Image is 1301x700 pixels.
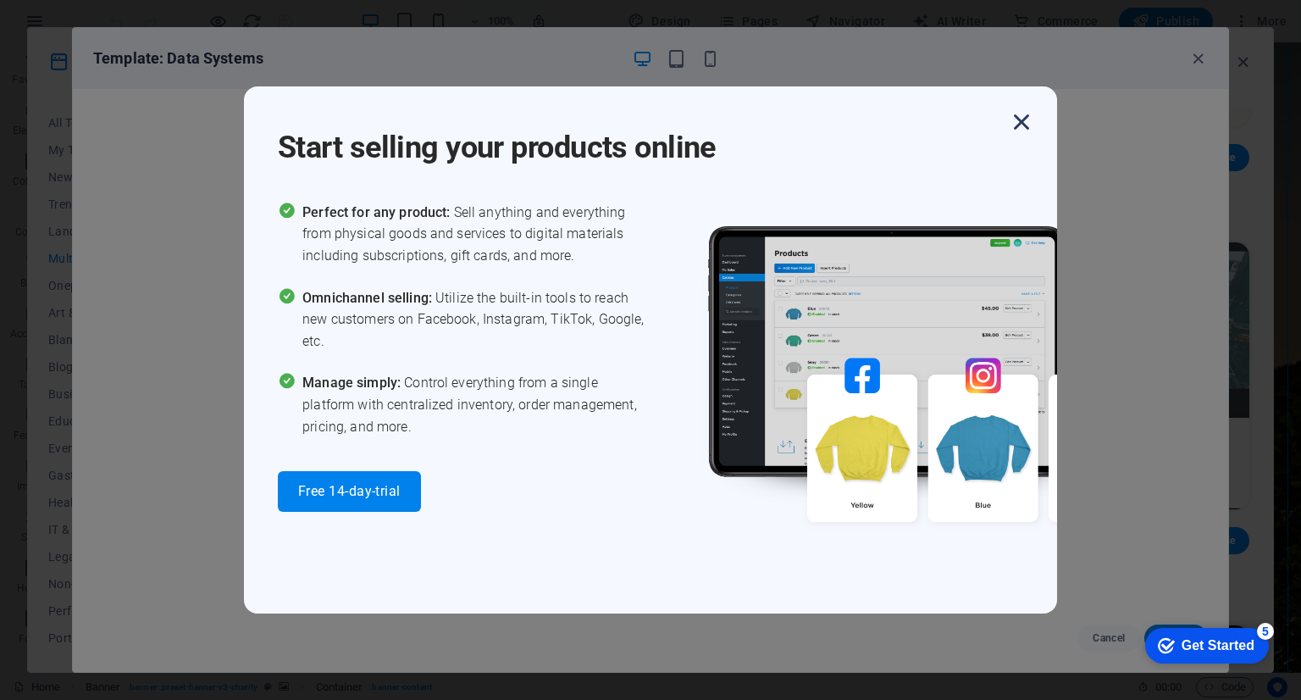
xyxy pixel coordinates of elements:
img: promo_image.png [680,202,1188,572]
button: Free 14-day-trial [278,471,421,512]
h1: Start selling your products online [278,107,1006,168]
span: Utilize the built-in tools to reach new customers on Facebook, Instagram, TikTok, Google, etc. [302,287,650,353]
span: Control everything from a single platform with centralized inventory, order management, pricing, ... [302,372,650,437]
span: Manage simply: [302,375,404,391]
span: Omnichannel selling: [302,290,435,306]
div: Get Started [50,19,123,34]
div: 5 [125,3,142,20]
div: Get Started 5 items remaining, 0% complete [14,8,137,44]
span: Sell anything and everything from physical goods and services to digital materials including subs... [302,202,650,267]
span: Perfect for any product: [302,204,453,220]
span: Free 14-day-trial [298,485,401,498]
